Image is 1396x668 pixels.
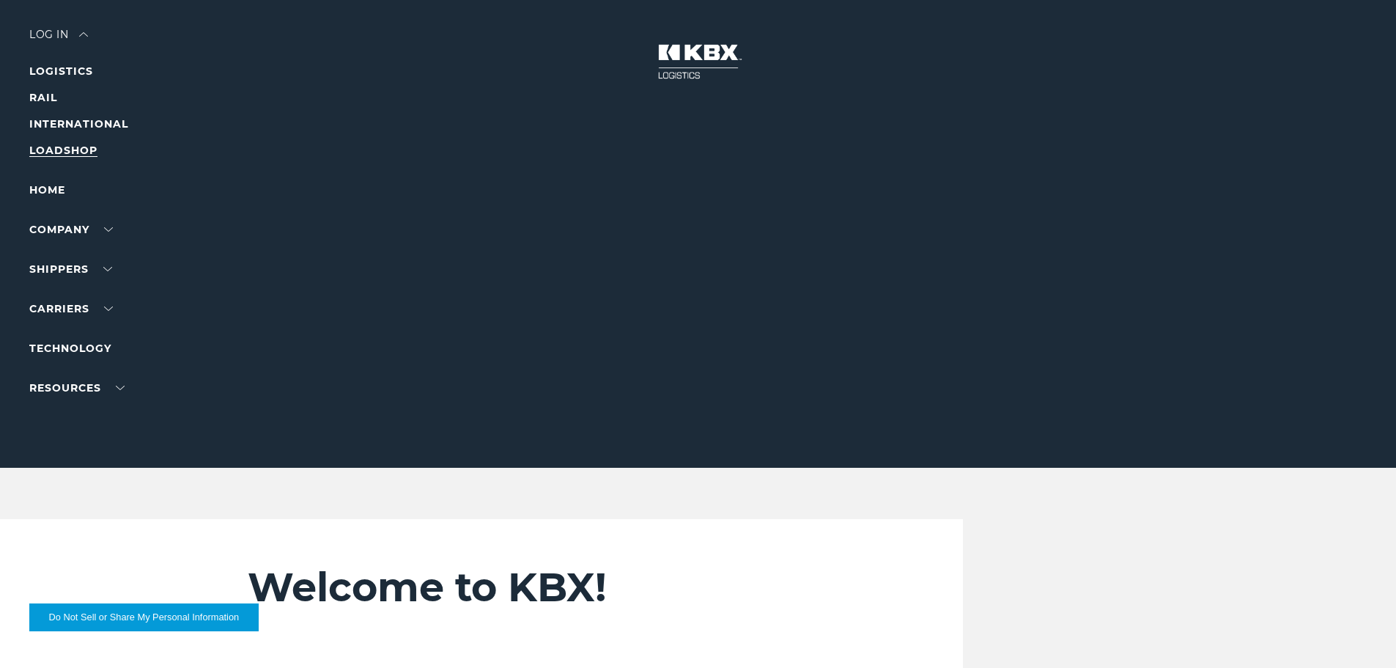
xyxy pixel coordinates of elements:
[29,342,111,355] a: Technology
[29,117,128,131] a: INTERNATIONAL
[29,302,113,315] a: Carriers
[29,65,93,78] a: LOGISTICS
[29,263,112,276] a: SHIPPERS
[29,91,57,104] a: RAIL
[29,381,125,394] a: RESOURCES
[29,603,259,631] button: Do Not Sell or Share My Personal Information
[79,32,88,37] img: arrow
[29,29,88,51] div: Log in
[29,223,113,236] a: Company
[29,183,65,197] a: Home
[29,144,97,157] a: LOADSHOP
[248,563,876,612] h2: Welcome to KBX!
[643,29,753,94] img: kbx logo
